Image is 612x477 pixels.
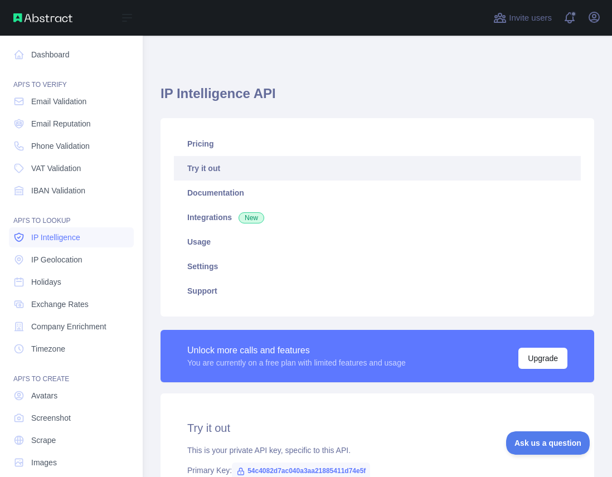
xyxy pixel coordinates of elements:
iframe: Toggle Customer Support [506,431,590,455]
span: Holidays [31,276,61,288]
div: API'S TO LOOKUP [9,203,134,225]
span: Company Enrichment [31,321,106,332]
a: Usage [174,230,581,254]
div: This is your private API key, specific to this API. [187,445,567,456]
span: IP Geolocation [31,254,82,265]
div: You are currently on a free plan with limited features and usage [187,357,406,368]
span: Scrape [31,435,56,446]
button: Invite users [491,9,554,27]
span: Screenshot [31,412,71,424]
a: IBAN Validation [9,181,134,201]
span: Email Validation [31,96,86,107]
a: Images [9,452,134,473]
span: Avatars [31,390,57,401]
a: Company Enrichment [9,317,134,337]
a: Scrape [9,430,134,450]
span: Invite users [509,12,552,25]
span: Images [31,457,57,468]
a: Phone Validation [9,136,134,156]
div: API'S TO VERIFY [9,67,134,89]
span: Email Reputation [31,118,91,129]
a: Dashboard [9,45,134,65]
a: Timezone [9,339,134,359]
a: Holidays [9,272,134,292]
span: Phone Validation [31,140,90,152]
a: Try it out [174,156,581,181]
button: Upgrade [518,348,567,369]
div: Unlock more calls and features [187,344,406,357]
span: IP Intelligence [31,232,80,243]
a: IP Intelligence [9,227,134,247]
a: Documentation [174,181,581,205]
img: Abstract API [13,13,72,22]
a: VAT Validation [9,158,134,178]
a: Avatars [9,386,134,406]
h1: IP Intelligence API [161,85,594,111]
span: New [239,212,264,223]
h2: Try it out [187,420,567,436]
a: Integrations New [174,205,581,230]
a: Support [174,279,581,303]
a: Email Validation [9,91,134,111]
a: Settings [174,254,581,279]
a: Screenshot [9,408,134,428]
span: VAT Validation [31,163,81,174]
a: Exchange Rates [9,294,134,314]
span: Timezone [31,343,65,354]
span: IBAN Validation [31,185,85,196]
a: IP Geolocation [9,250,134,270]
span: Exchange Rates [31,299,89,310]
div: Primary Key: [187,465,567,476]
a: Pricing [174,132,581,156]
div: API'S TO CREATE [9,361,134,383]
a: Email Reputation [9,114,134,134]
